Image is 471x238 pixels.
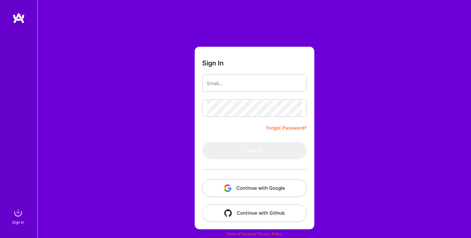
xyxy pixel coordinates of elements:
input: Email... [207,75,302,91]
a: Privacy Policy [257,231,283,236]
a: Forgot Password? [266,124,307,132]
div: © 2025 ATeams Inc., All rights reserved. [37,219,471,235]
button: Continue with Github [202,204,307,222]
button: Continue with Google [202,179,307,197]
img: icon [224,209,232,217]
img: logo [12,12,25,24]
div: Sign In [12,219,24,226]
img: icon [224,184,231,192]
img: sign in [12,207,24,219]
a: sign inSign In [13,207,24,226]
a: Terms of Service [226,231,255,236]
span: | [226,231,283,236]
h3: Sign In [202,59,224,67]
button: Sign In [202,142,307,159]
